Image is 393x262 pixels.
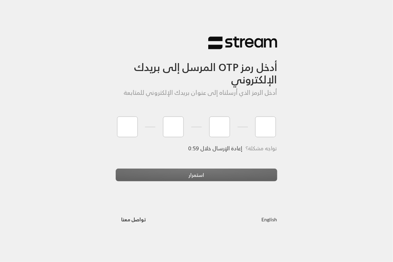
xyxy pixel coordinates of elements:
span: تواجه مشكلة؟ [246,143,277,153]
a: English [262,213,277,225]
img: Stream Logo [208,36,277,50]
a: تواصل معنا [116,215,152,224]
span: إعادة الإرسال خلال 0:59 [189,143,242,153]
h5: أدخل الرمز الذي أرسلناه إلى عنوان بريدك الإلكتروني للمتابعة [116,89,277,97]
h3: أدخل رمز OTP المرسل إلى بريدك الإلكتروني [116,50,277,86]
button: تواصل معنا [116,213,152,225]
